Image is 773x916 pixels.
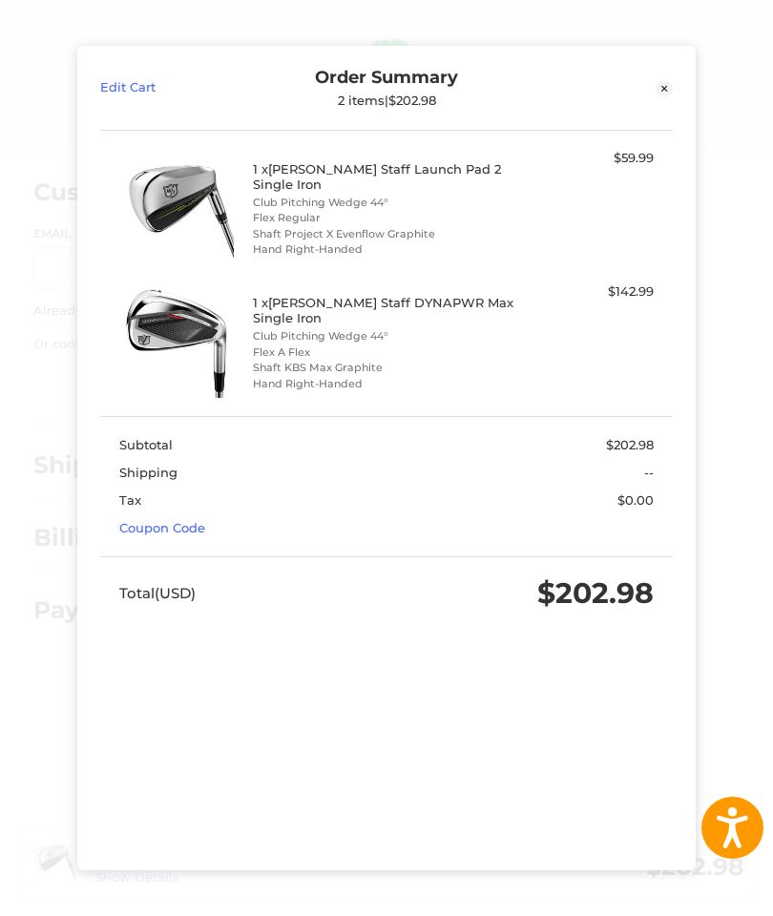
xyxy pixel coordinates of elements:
[119,520,205,535] a: Coupon Code
[253,376,515,392] li: Hand Right-Handed
[537,575,654,611] span: $202.98
[253,344,515,361] li: Flex A Flex
[520,282,654,302] div: $142.99
[119,465,178,480] span: Shipping
[119,437,173,452] span: Subtotal
[243,67,530,109] div: Order Summary
[606,437,654,452] span: $202.98
[119,492,141,508] span: Tax
[253,195,515,211] li: Club Pitching Wedge 44°
[520,149,654,168] div: $59.99
[253,241,515,258] li: Hand Right-Handed
[243,93,530,108] div: 2 items | $202.98
[644,465,654,480] span: --
[119,584,196,602] span: Total (USD)
[253,210,515,226] li: Flex Regular
[617,492,654,508] span: $0.00
[100,67,243,109] a: Edit Cart
[253,295,515,326] h4: 1 x [PERSON_NAME] Staff DYNAPWR Max Single Iron
[253,226,515,242] li: Shaft Project X Evenflow Graphite
[253,360,515,376] li: Shaft KBS Max Graphite
[253,328,515,344] li: Club Pitching Wedge 44°
[253,161,515,193] h4: 1 x [PERSON_NAME] Staff Launch Pad 2 Single Iron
